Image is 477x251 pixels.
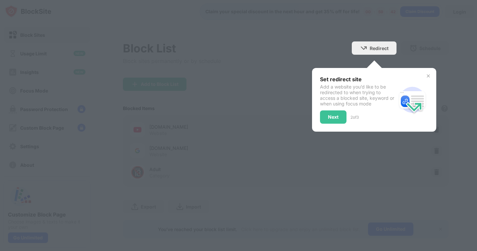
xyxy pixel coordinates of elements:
[328,114,339,120] div: Next
[320,76,397,83] div: Set redirect site
[397,84,428,116] img: redirect.svg
[350,115,359,120] div: 2 of 3
[370,45,389,51] div: Redirect
[320,84,397,106] div: Add a website you’d like to be redirected to when trying to access a blocked site, keyword or whe...
[426,73,431,79] img: x-button.svg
